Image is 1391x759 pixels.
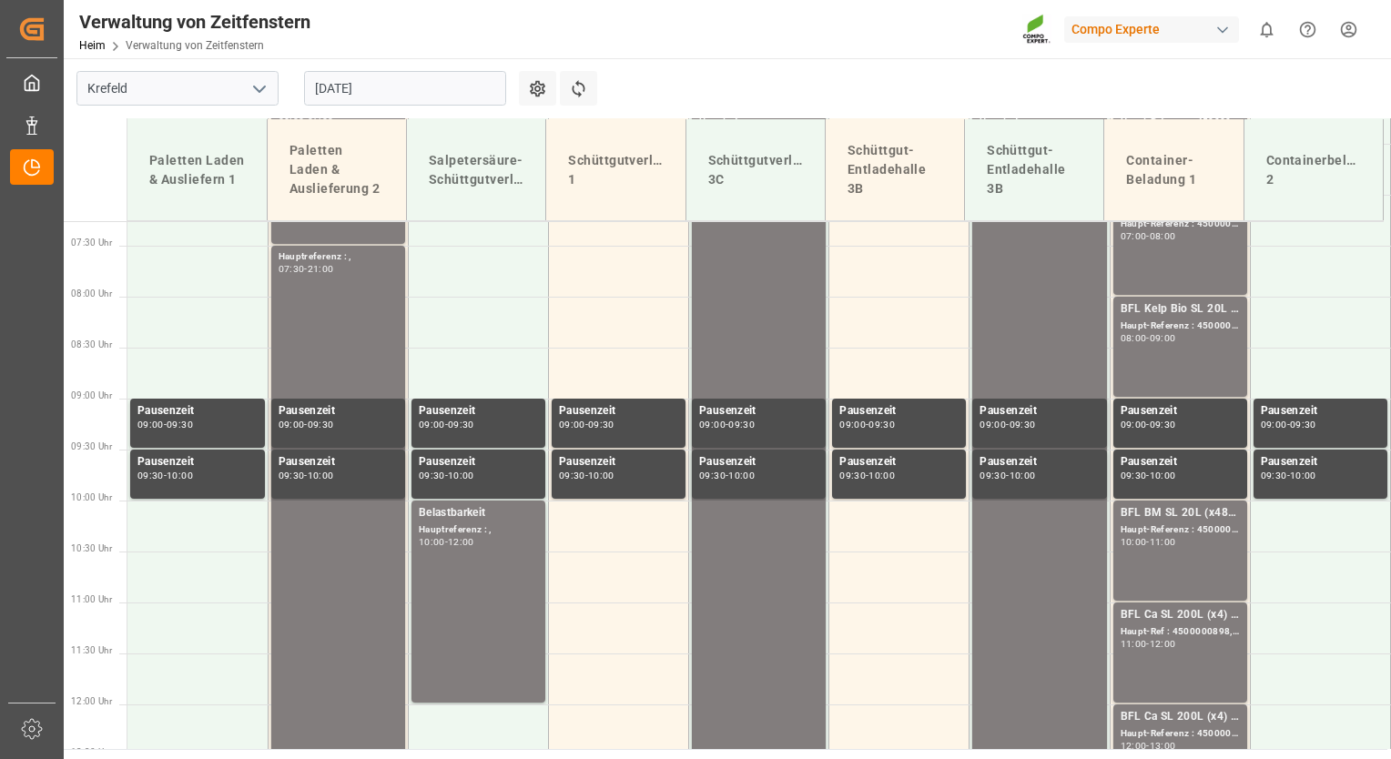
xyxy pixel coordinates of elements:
[164,471,167,480] div: -
[71,543,112,553] span: 10:30 Uhr
[1121,420,1147,429] div: 09:00
[137,471,164,480] div: 09:30
[1071,20,1160,39] font: Compo Experte
[1121,217,1240,232] div: Haupt-Referenz : 4500000896, 4510356225;
[1006,471,1009,480] div: -
[701,144,810,197] div: Schüttgutverladehalle 3C
[699,402,818,420] div: Pausenzeit
[279,249,398,265] div: Hauptreferenz : ,
[419,453,538,471] div: Pausenzeit
[71,645,112,655] span: 11:30 Uhr
[71,238,112,248] span: 07:30 Uhr
[76,71,279,106] input: Typ zum Suchen/Auswählen
[1150,538,1176,546] div: 11:00
[71,747,112,757] span: 12:30 Uhr
[1119,144,1228,197] div: Container-Beladung 1
[71,288,112,299] span: 08:00 Uhr
[448,471,474,480] div: 10:00
[308,265,334,273] div: 21:00
[448,420,474,429] div: 09:30
[445,420,448,429] div: -
[279,420,305,429] div: 09:00
[839,471,866,480] div: 09:30
[868,420,895,429] div: 09:30
[448,538,474,546] div: 12:00
[588,420,614,429] div: 09:30
[1121,522,1240,538] div: Haupt-Referenz : 4500000907, 4510356184;
[868,471,895,480] div: 10:00
[1006,420,1009,429] div: -
[1121,708,1240,726] div: BFL Ca SL 200L (x4) CL,ES,LAT MTO; VITA RZ O 1000L IBC MTO;
[137,453,258,471] div: Pausenzeit
[1121,726,1240,742] div: Haupt-Referenz : 4500000856, 2000000727;
[980,134,1089,206] div: Schüttgut-Entladehalle 3B
[304,265,307,273] div: -
[1121,742,1147,750] div: 12:00
[1150,420,1176,429] div: 09:30
[419,522,538,538] div: Hauptreferenz : ,
[1246,9,1287,50] button: 0 neue Benachrichtigungen anzeigen
[1146,742,1149,750] div: -
[308,420,334,429] div: 09:30
[980,471,1006,480] div: 09:30
[1121,300,1240,319] div: BFL Kelp Bio SL 20L (mit B)(x48) EGY MTO;
[1290,420,1316,429] div: 09:30
[585,420,588,429] div: -
[980,420,1006,429] div: 09:00
[839,402,959,420] div: Pausenzeit
[279,402,398,420] div: Pausenzeit
[1121,624,1240,640] div: Haupt-Ref : 4500000898, 2000000772;
[167,471,193,480] div: 10:00
[71,492,112,502] span: 10:00 Uhr
[1010,471,1036,480] div: 10:00
[1287,420,1290,429] div: -
[1022,14,1051,46] img: Screenshot%202023-09-29%20at%2010.02.21.png_1712312052.png
[142,144,252,197] div: Paletten Laden & Ausliefern 1
[279,453,398,471] div: Pausenzeit
[1121,402,1240,420] div: Pausenzeit
[1146,640,1149,648] div: -
[1121,504,1240,522] div: BFL BM SL 20L (x48) EGY MTO;
[279,265,305,273] div: 07:30
[1121,640,1147,648] div: 11:00
[304,420,307,429] div: -
[304,471,307,480] div: -
[419,402,538,420] div: Pausenzeit
[445,538,448,546] div: -
[866,471,868,480] div: -
[728,471,755,480] div: 10:00
[137,402,258,420] div: Pausenzeit
[282,134,391,206] div: Paletten Laden & Auslieferung 2
[1150,334,1176,342] div: 09:00
[980,453,1099,471] div: Pausenzeit
[559,471,585,480] div: 09:30
[1146,334,1149,342] div: -
[559,453,678,471] div: Pausenzeit
[1287,9,1328,50] button: Hilfe-Center
[71,390,112,400] span: 09:00 Uhr
[1146,538,1149,546] div: -
[1259,144,1368,197] div: Containerbeladung 2
[1150,640,1176,648] div: 12:00
[79,39,106,52] a: Heim
[726,420,728,429] div: -
[1010,420,1036,429] div: 09:30
[1150,742,1176,750] div: 13:00
[1146,232,1149,240] div: -
[699,453,818,471] div: Pausenzeit
[1121,232,1147,240] div: 07:00
[699,420,726,429] div: 09:00
[164,420,167,429] div: -
[559,402,678,420] div: Pausenzeit
[1261,402,1380,420] div: Pausenzeit
[866,420,868,429] div: -
[839,453,959,471] div: Pausenzeit
[419,420,445,429] div: 09:00
[137,420,164,429] div: 09:00
[1121,319,1240,334] div: Haupt-Referenz : 4500000895, 4510356225;
[1287,471,1290,480] div: -
[419,471,445,480] div: 09:30
[728,420,755,429] div: 09:30
[419,504,538,522] div: Belastbarkeit
[1121,453,1240,471] div: Pausenzeit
